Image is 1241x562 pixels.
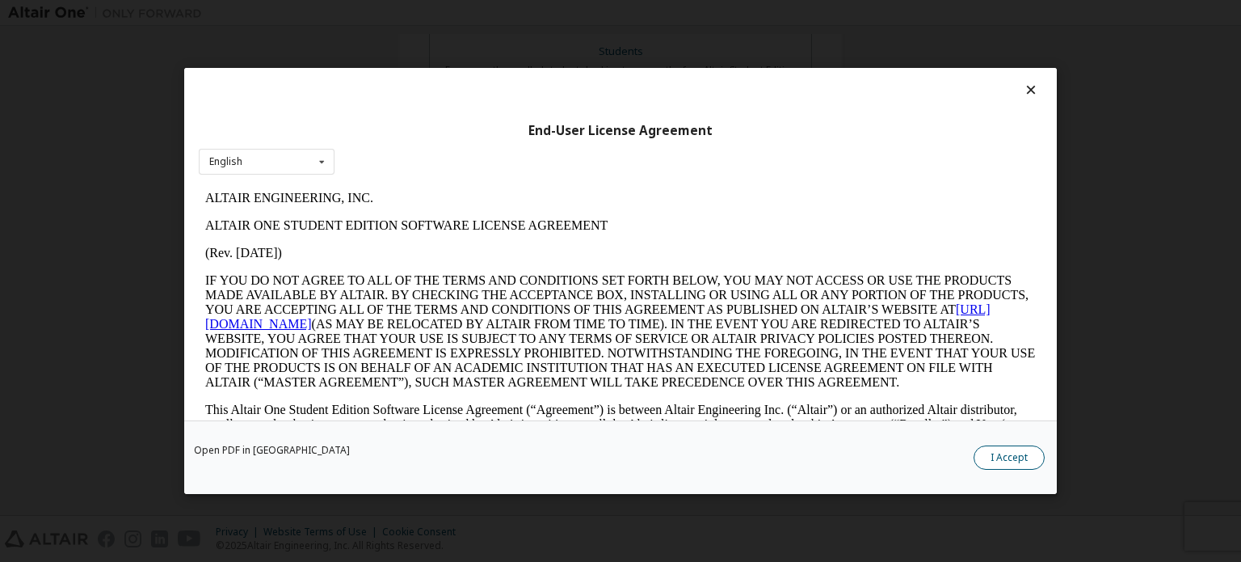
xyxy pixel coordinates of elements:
p: IF YOU DO NOT AGREE TO ALL OF THE TERMS AND CONDITIONS SET FORTH BELOW, YOU MAY NOT ACCESS OR USE... [6,89,837,205]
div: End-User License Agreement [199,123,1042,139]
p: ALTAIR ENGINEERING, INC. [6,6,837,21]
div: English [209,157,242,167]
a: [URL][DOMAIN_NAME] [6,118,792,146]
p: ALTAIR ONE STUDENT EDITION SOFTWARE LICENSE AGREEMENT [6,34,837,49]
p: This Altair One Student Edition Software License Agreement (“Agreement”) is between Altair Engine... [6,218,837,277]
p: (Rev. [DATE]) [6,61,837,76]
a: Open PDF in [GEOGRAPHIC_DATA] [194,446,350,455]
button: I Accept [974,446,1045,470]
